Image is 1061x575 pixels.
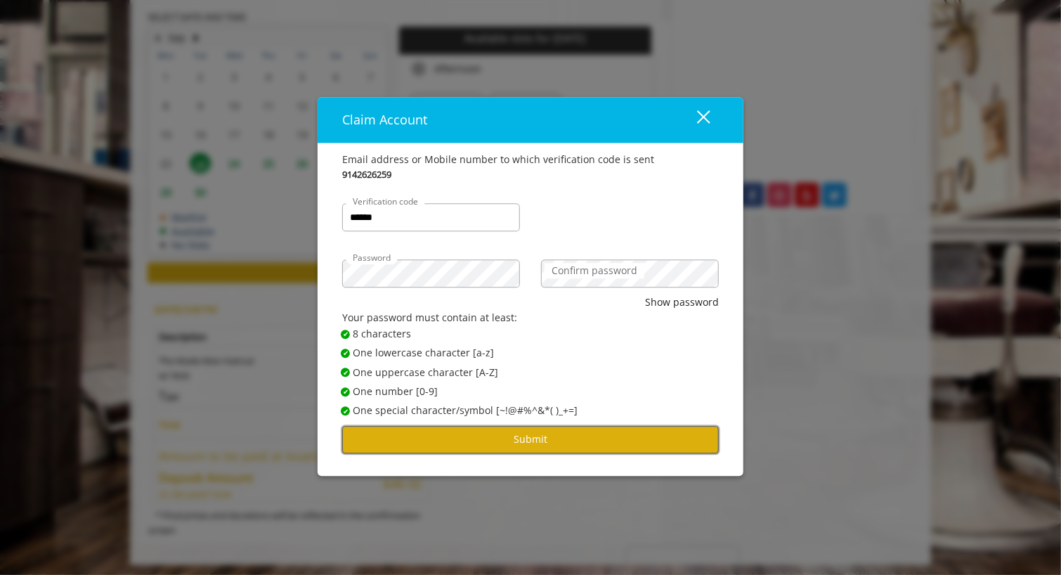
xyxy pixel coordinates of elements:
div: Your password must contain at least: [342,311,719,326]
span: One lowercase character [a-z] [353,346,494,361]
span: ✔ [343,367,349,378]
span: One special character/symbol [~!@#%^&*( )_+=] [353,403,578,419]
div: close dialog [681,110,709,131]
span: ✔ [343,328,349,340]
button: Show password [645,295,719,310]
b: 9142626259 [342,168,391,183]
input: Password [342,259,520,287]
label: Confirm password [545,263,644,278]
span: Claim Account [342,111,427,128]
span: ✔ [343,406,349,417]
span: ✔ [343,387,349,398]
span: ✔ [343,348,349,359]
button: close dialog [671,105,719,134]
label: Password [346,251,398,264]
label: Verification code [346,195,425,208]
div: Email address or Mobile number to which verification code is sent [342,152,719,167]
button: Submit [342,426,719,453]
input: Verification code [342,203,520,231]
span: One number [0-9] [353,384,438,399]
span: One uppercase character [A-Z] [353,365,498,380]
input: Confirm password [541,259,719,287]
span: 8 characters [353,326,411,342]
